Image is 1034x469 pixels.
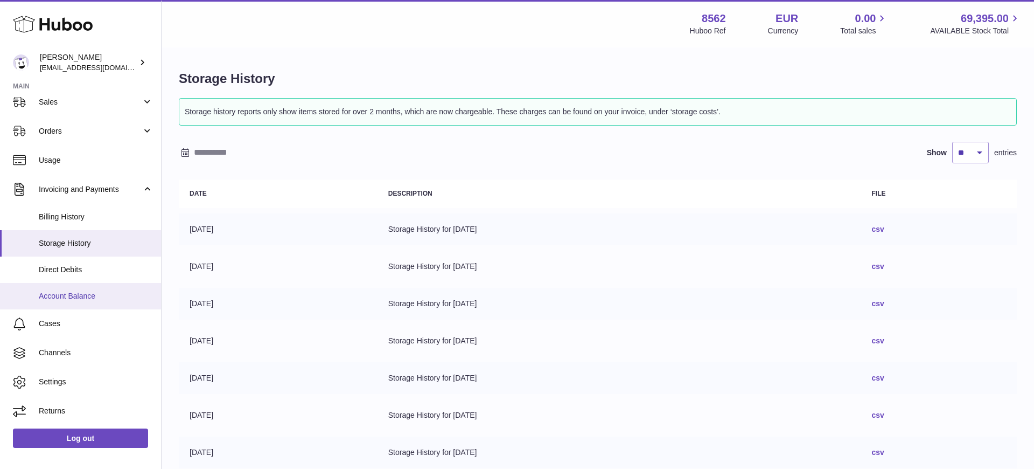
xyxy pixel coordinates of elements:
[872,190,886,197] strong: File
[39,291,153,301] span: Account Balance
[190,190,207,197] strong: Date
[39,212,153,222] span: Billing History
[378,251,861,282] td: Storage History for [DATE]
[40,52,137,73] div: [PERSON_NAME]
[388,190,432,197] strong: Description
[39,184,142,195] span: Invoicing and Payments
[39,319,153,329] span: Cases
[872,411,884,419] a: csv
[872,374,884,382] a: csv
[840,11,888,36] a: 0.00 Total sales
[39,265,153,275] span: Direct Debits
[927,148,947,158] label: Show
[872,448,884,457] a: csv
[39,97,142,107] span: Sales
[39,238,153,249] span: Storage History
[994,148,1017,158] span: entries
[961,11,1009,26] span: 69,395.00
[179,70,1017,87] h1: Storage History
[40,63,158,72] span: [EMAIL_ADDRESS][DOMAIN_NAME]
[13,429,148,448] a: Log out
[39,377,153,387] span: Settings
[930,26,1021,36] span: AVAILABLE Stock Total
[768,26,799,36] div: Currency
[840,26,888,36] span: Total sales
[39,126,142,136] span: Orders
[179,325,378,357] td: [DATE]
[872,299,884,308] a: csv
[39,155,153,165] span: Usage
[13,54,29,71] img: fumi@codeofbell.com
[872,262,884,271] a: csv
[179,288,378,320] td: [DATE]
[378,437,861,468] td: Storage History for [DATE]
[378,362,861,394] td: Storage History for [DATE]
[855,11,876,26] span: 0.00
[872,336,884,345] a: csv
[930,11,1021,36] a: 69,395.00 AVAILABLE Stock Total
[775,11,798,26] strong: EUR
[702,11,726,26] strong: 8562
[378,325,861,357] td: Storage History for [DATE]
[378,288,861,320] td: Storage History for [DATE]
[179,251,378,282] td: [DATE]
[39,348,153,358] span: Channels
[179,362,378,394] td: [DATE]
[185,104,1011,120] p: Storage history reports only show items stored for over 2 months, which are now chargeable. These...
[690,26,726,36] div: Huboo Ref
[378,399,861,431] td: Storage History for [DATE]
[872,225,884,233] a: csv
[179,437,378,468] td: [DATE]
[378,213,861,245] td: Storage History for [DATE]
[179,399,378,431] td: [DATE]
[39,406,153,416] span: Returns
[179,213,378,245] td: [DATE]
